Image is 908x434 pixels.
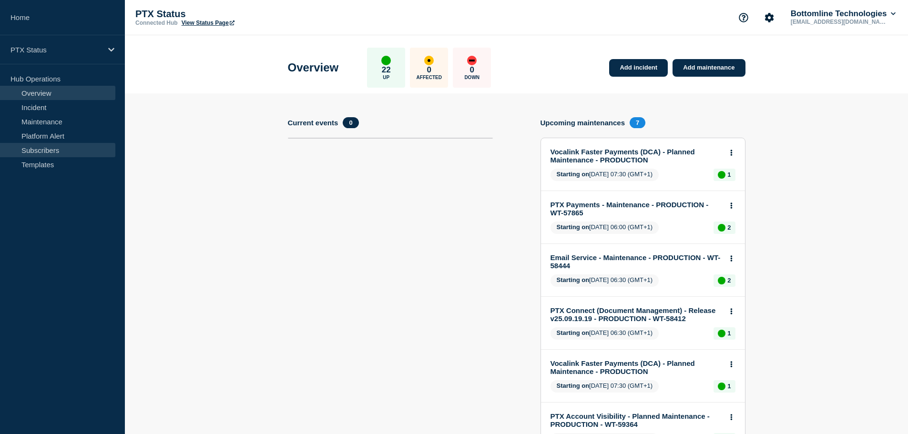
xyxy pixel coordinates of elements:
a: Email Service - Maintenance - PRODUCTION - WT-58444 [551,253,723,270]
p: 0 [470,65,474,75]
div: up [718,171,725,179]
a: PTX Payments - Maintenance - PRODUCTION - WT-57865 [551,201,723,217]
p: Up [383,75,389,80]
a: Vocalink Faster Payments (DCA) - Planned Maintenance - PRODUCTION [551,148,723,164]
div: up [718,224,725,232]
p: Down [464,75,480,80]
p: 0 [427,65,431,75]
div: down [467,56,477,65]
div: up [381,56,391,65]
p: PTX Status [135,9,326,20]
div: up [718,330,725,337]
a: Add incident [609,59,668,77]
p: [EMAIL_ADDRESS][DOMAIN_NAME] [789,19,888,25]
p: 22 [382,65,391,75]
span: Starting on [557,171,590,178]
p: PTX Status [10,46,102,54]
div: up [718,277,725,284]
span: Starting on [557,329,590,336]
button: Support [734,8,754,28]
span: [DATE] 06:00 (GMT+1) [551,222,659,234]
p: Affected [417,75,442,80]
p: 1 [727,330,731,337]
span: 7 [630,117,645,128]
span: [DATE] 07:30 (GMT+1) [551,380,659,393]
span: [DATE] 07:30 (GMT+1) [551,169,659,181]
h1: Overview [288,61,339,74]
span: 0 [343,117,358,128]
button: Bottomline Technologies [789,9,898,19]
a: PTX Account Visibility - Planned Maintenance - PRODUCTION - WT-59364 [551,412,723,428]
a: Vocalink Faster Payments (DCA) - Planned Maintenance - PRODUCTION [551,359,723,375]
span: [DATE] 06:30 (GMT+1) [551,274,659,287]
div: affected [424,56,434,65]
h4: Upcoming maintenances [541,119,625,127]
p: 2 [727,277,731,284]
p: 1 [727,171,731,178]
p: 2 [727,224,731,231]
a: View Status Page [182,20,235,26]
span: Starting on [557,276,590,283]
span: [DATE] 06:30 (GMT+1) [551,327,659,340]
a: Add maintenance [673,59,745,77]
div: up [718,383,725,390]
button: Account settings [759,8,779,28]
p: 1 [727,383,731,390]
p: Connected Hub [135,20,178,26]
span: Starting on [557,223,590,231]
h4: Current events [288,119,338,127]
a: PTX Connect (Document Management) - Release v25.09.19.19 - PRODUCTION - WT-58412 [551,306,723,323]
span: Starting on [557,382,590,389]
